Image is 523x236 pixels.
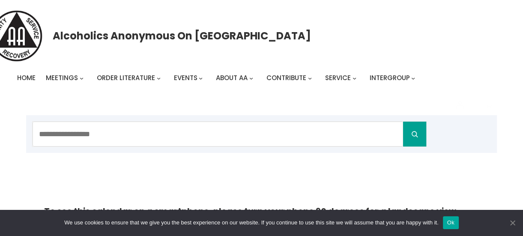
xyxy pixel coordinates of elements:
[249,76,253,80] button: About AA submenu
[403,122,426,146] button: Search
[325,73,351,82] span: Service
[46,72,78,84] a: Meetings
[308,76,312,80] button: Contribute submenu
[17,72,36,84] a: Home
[80,76,84,80] button: Meetings submenu
[46,73,78,82] span: Meetings
[97,73,155,82] span: Order Literature
[17,73,36,82] span: Home
[450,94,471,115] a: Login
[53,27,311,45] a: Alcoholics Anonymous on [GEOGRAPHIC_DATA]
[216,72,248,84] a: About AA
[17,72,418,84] nav: Intergroup
[325,72,351,84] a: Service
[174,72,197,84] a: Events
[266,73,306,82] span: Contribute
[353,76,356,80] button: Service submenu
[481,97,497,113] button: 0 items in cart, total price of $0.00
[266,72,306,84] a: Contribute
[157,76,161,80] button: Order Literature submenu
[508,218,517,227] span: No
[443,216,459,229] button: Ok
[370,73,410,82] span: Intergroup
[411,76,415,80] button: Intergroup submenu
[216,73,248,82] span: About AA
[199,76,203,80] button: Events submenu
[174,73,197,82] span: Events
[370,72,410,84] a: Intergroup
[64,218,438,227] span: We use cookies to ensure that we give you the best experience on our website. If you continue to ...
[44,205,458,217] strong: To see this calendar on a smartphone, please turn your phone 90 degrees for a landscape view.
